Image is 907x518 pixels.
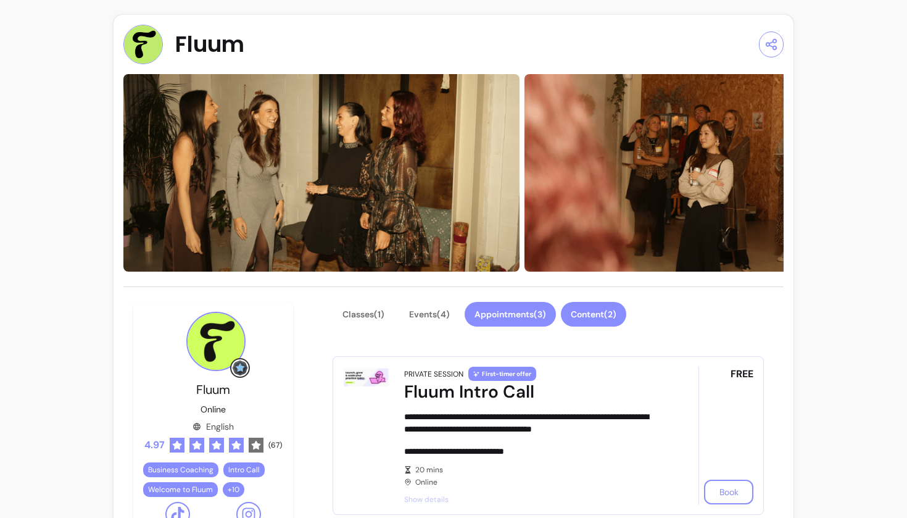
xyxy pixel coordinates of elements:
div: Fluum Intro Call [404,381,664,403]
button: Events(4) [399,302,460,327]
span: Show details [404,495,664,504]
button: Classes(1) [333,302,394,327]
img: Provider image [123,25,163,64]
span: Fluum [196,382,230,398]
button: Appointments(3) [465,302,556,327]
img: Grow [233,361,247,375]
img: Fluum Intro Call [343,367,389,388]
img: Provider image [186,312,246,371]
div: Private Session [404,369,463,379]
img: https://d22cr2pskkweo8.cloudfront.net/7da0f95d-a9ed-4b41-b915-5433de84e032 [123,74,520,272]
p: Online [201,403,226,416]
div: English [193,420,234,433]
button: Content(2) [561,302,626,327]
span: 20 mins [415,465,664,475]
span: 4.97 [144,438,165,453]
div: Online [404,465,664,487]
span: First-timer offer [468,367,536,381]
button: Book [704,480,753,504]
span: Business Coaching [148,465,213,475]
span: + 10 [225,485,242,495]
span: FREE [731,367,753,382]
span: Welcome to Fluum [148,485,213,495]
span: ( 67 ) [268,440,282,450]
span: Fluum [175,32,244,57]
span: Intro Call [228,465,260,475]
